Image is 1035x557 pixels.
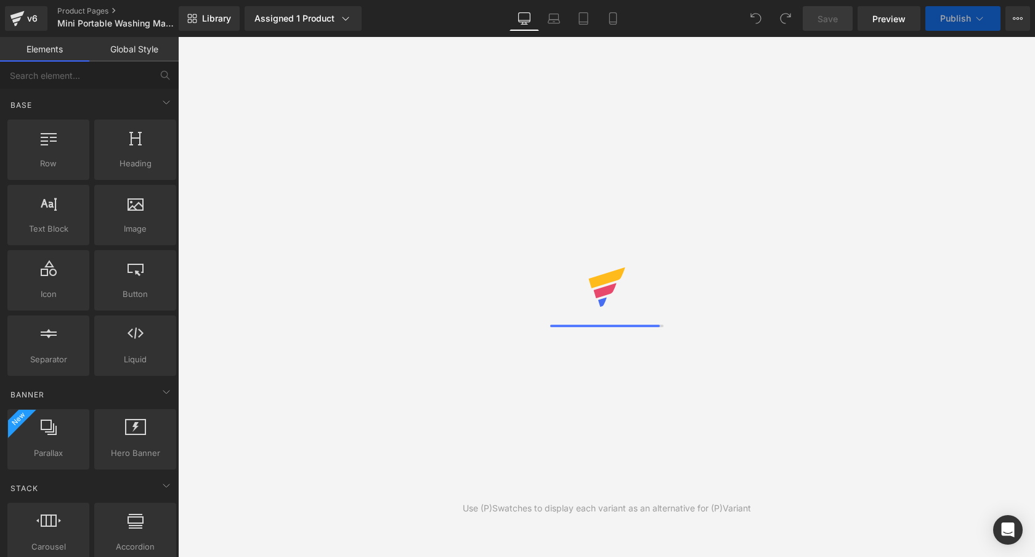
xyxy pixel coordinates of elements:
div: Open Intercom Messenger [993,515,1023,545]
span: Stack [9,482,39,494]
div: v6 [25,10,40,26]
a: New Library [179,6,240,31]
span: Parallax [11,447,86,460]
span: Button [98,288,172,301]
span: Accordion [98,540,172,553]
button: Redo [773,6,798,31]
a: Mobile [598,6,628,31]
span: Mini Portable Washing Machine for Underwear, Socks &amp; Baby Clothes (1.5L) — DEWELPRO [57,18,176,28]
a: Desktop [509,6,539,31]
span: Text Block [11,222,86,235]
button: More [1005,6,1030,31]
span: Image [98,222,172,235]
span: Row [11,157,86,170]
a: Global Style [89,37,179,62]
div: Assigned 1 Product [254,12,352,25]
span: Liquid [98,353,172,366]
span: Separator [11,353,86,366]
span: Base [9,99,33,111]
button: Undo [744,6,768,31]
span: Heading [98,157,172,170]
span: Publish [940,14,971,23]
a: Preview [858,6,920,31]
a: Tablet [569,6,598,31]
a: v6 [5,6,47,31]
span: Icon [11,288,86,301]
span: Hero Banner [98,447,172,460]
span: Save [818,12,838,25]
span: Preview [872,12,906,25]
span: Banner [9,389,46,400]
span: Library [202,13,231,24]
div: Use (P)Swatches to display each variant as an alternative for (P)Variant [463,502,751,515]
a: Product Pages [57,6,199,16]
span: Carousel [11,540,86,553]
button: Publish [925,6,1000,31]
a: Laptop [539,6,569,31]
